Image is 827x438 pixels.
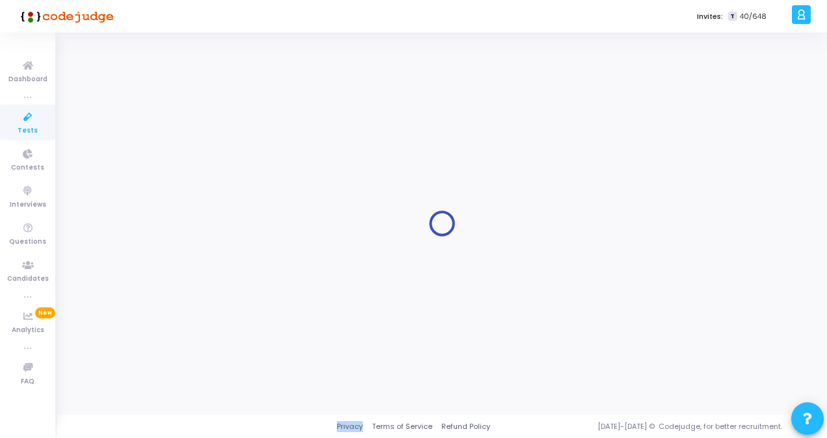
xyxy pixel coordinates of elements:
span: Questions [9,237,46,248]
img: logo [16,3,114,29]
a: Refund Policy [441,421,490,432]
div: [DATE]-[DATE] © Codejudge, for better recruitment. [490,421,811,432]
span: New [35,307,55,318]
a: Privacy [337,421,363,432]
span: T [728,12,737,21]
span: Analytics [12,325,44,336]
span: Dashboard [8,74,47,85]
span: Contests [11,162,44,174]
span: Candidates [7,274,49,285]
label: Invites: [697,11,723,22]
span: FAQ [21,376,34,387]
span: 40/648 [740,11,767,22]
span: Tests [18,125,38,136]
a: Terms of Service [372,421,432,432]
span: Interviews [10,200,46,211]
